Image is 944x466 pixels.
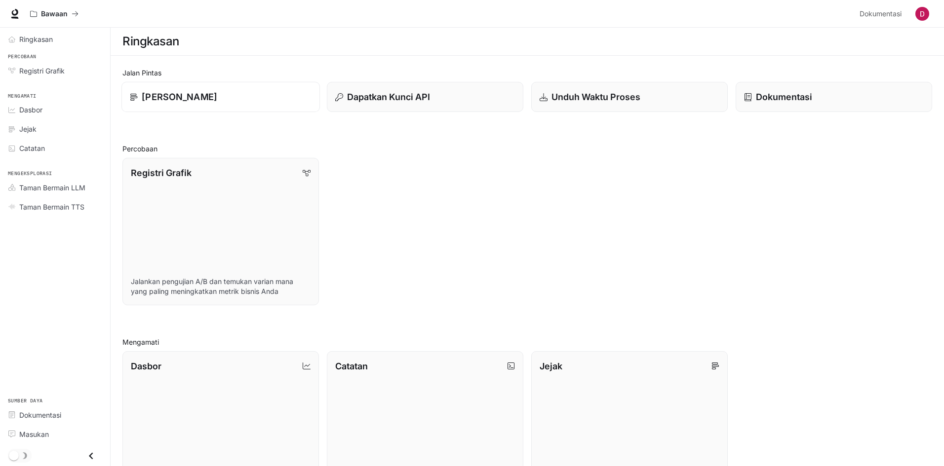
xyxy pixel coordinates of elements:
[856,4,908,24] a: Dokumentasi
[19,35,53,43] font: Ringkasan
[4,31,106,48] a: Ringkasan
[4,140,106,157] a: Catatan
[142,92,217,102] font: [PERSON_NAME]
[347,92,430,102] font: Dapatkan Kunci API
[8,170,52,177] font: Mengeksplorasi
[4,179,106,196] a: Taman Bermain LLM
[912,4,932,24] button: Avatar pengguna
[335,361,368,371] font: Catatan
[4,120,106,138] a: Jejak
[736,82,932,112] a: Dokumentasi
[131,277,293,295] font: Jalankan pengujian A/B dan temukan varian mana yang paling meningkatkan metrik bisnis Anda
[4,101,106,118] a: Dasbor
[4,426,106,443] a: Masukan
[19,106,42,114] font: Dasbor
[9,450,19,461] span: Beralih mode gelap
[551,92,640,102] font: Unduh Waktu Proses
[915,7,929,21] img: Avatar pengguna
[131,168,192,178] font: Registri Grafik
[121,82,320,112] a: [PERSON_NAME]
[122,158,319,305] a: Registri GrafikJalankan pengujian A/B dan temukan varian mana yang paling meningkatkan metrik bis...
[8,53,37,60] font: Percobaan
[19,67,65,75] font: Registri Grafik
[19,430,49,438] font: Masukan
[41,9,68,18] font: Bawaan
[531,82,728,112] a: Unduh Waktu Proses
[8,397,42,404] font: Sumber daya
[26,4,83,24] button: Semua ruang kerja
[19,203,84,211] font: Taman Bermain TTS
[4,198,106,215] a: Taman Bermain TTS
[122,34,179,48] font: Ringkasan
[131,361,161,371] font: Dasbor
[122,144,157,153] font: Percobaan
[80,446,102,466] button: Tutup laci
[19,144,45,152] font: Catatan
[8,93,37,99] font: Mengamati
[122,338,159,346] font: Mengamati
[327,82,523,112] button: Dapatkan Kunci API
[756,92,812,102] font: Dokumentasi
[540,361,562,371] font: Jejak
[860,9,902,18] font: Dokumentasi
[4,62,106,79] a: Registri Grafik
[19,183,85,192] font: Taman Bermain LLM
[19,411,61,419] font: Dokumentasi
[4,406,106,424] a: Dokumentasi
[19,125,37,133] font: Jejak
[122,69,161,77] font: Jalan Pintas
